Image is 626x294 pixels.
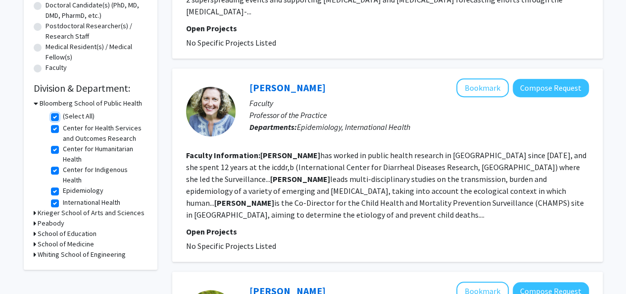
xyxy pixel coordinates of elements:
h3: Bloomberg School of Public Health [40,98,142,109]
label: Postdoctoral Researcher(s) / Research Staff [46,21,147,42]
b: Faculty Information: [186,150,260,160]
b: [PERSON_NAME] [260,150,320,160]
h3: Krieger School of Arts and Sciences [38,208,144,218]
label: (Select All) [63,111,95,121]
p: Open Projects [186,226,589,237]
label: Epidemiology [63,185,103,196]
label: International Health [63,197,120,208]
fg-read-more: has worked in public health research in [GEOGRAPHIC_DATA] since [DATE], and she spent 12 years at... [186,150,586,220]
label: Faculty [46,62,67,73]
b: [PERSON_NAME] [270,174,330,184]
label: Center for Health Services and Outcomes Research [63,123,145,144]
h3: Whiting School of Engineering [38,249,126,260]
label: Center for Humanitarian Health [63,144,145,165]
span: No Specific Projects Listed [186,38,276,48]
h3: School of Education [38,229,96,239]
p: Professor of the Practice [249,109,589,121]
label: Center for Indigenous Health [63,165,145,185]
h3: School of Medicine [38,239,94,249]
span: No Specific Projects Listed [186,241,276,251]
p: Open Projects [186,22,589,34]
span: Epidemiology, International Health [297,122,410,132]
b: Departments: [249,122,297,132]
button: Compose Request to Emily Gurley [513,79,589,97]
p: Faculty [249,97,589,109]
h2: Division & Department: [34,82,147,94]
a: [PERSON_NAME] [249,81,326,94]
button: Add Emily Gurley to Bookmarks [456,78,509,97]
b: [PERSON_NAME] [214,198,274,208]
iframe: Chat [7,249,42,287]
label: Medical Resident(s) / Medical Fellow(s) [46,42,147,62]
h3: Peabody [38,218,64,229]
